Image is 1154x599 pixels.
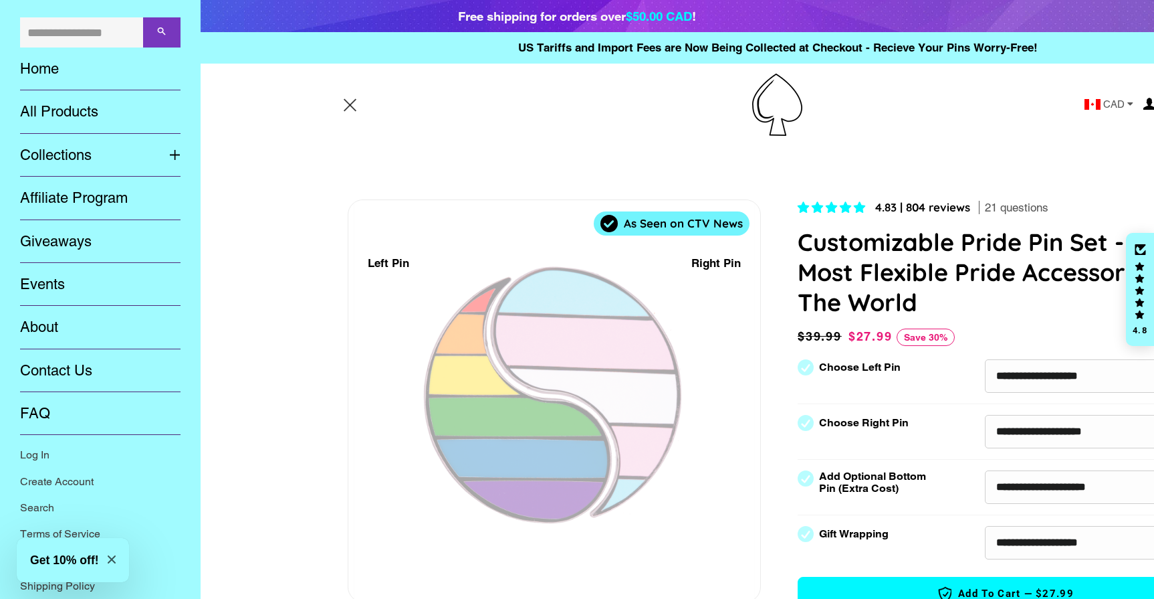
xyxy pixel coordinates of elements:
div: Click to open Judge.me floating reviews tab [1126,233,1154,347]
a: Home [10,48,191,90]
a: Terms of Service [10,521,191,547]
img: Pin-Ace [752,74,802,136]
span: 21 questions [985,200,1048,216]
span: Save 30% [897,329,955,346]
span: 4.83 | 804 reviews [875,200,970,214]
a: Shipping Policy [10,573,191,599]
span: CAD [1103,99,1125,109]
a: About [10,306,191,349]
a: Collections [10,134,159,177]
a: FAQ [10,392,191,435]
a: All Products [10,90,191,133]
div: 4.8 [1132,326,1148,335]
div: Free shipping for orders over ! [458,7,696,25]
span: $50.00 CAD [626,9,692,23]
a: Privacy Policy [10,547,191,573]
a: Log In [10,442,191,468]
a: Create Account [10,468,191,495]
input: Search our store [20,17,143,48]
label: Add Optional Bottom Pin (Extra Cost) [819,470,931,495]
span: $27.99 [848,329,893,343]
a: Search [10,495,191,521]
label: Gift Wrapping [819,528,889,540]
label: Choose Left Pin [819,361,901,373]
a: Giveaways [10,220,191,263]
div: Right Pin [691,254,741,272]
span: 4.83 stars [798,201,869,214]
a: Affiliate Program [10,177,191,220]
span: $39.99 [798,329,842,343]
a: Contact Us [10,349,191,392]
a: Events [10,263,191,306]
label: Choose Right Pin [819,417,909,429]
